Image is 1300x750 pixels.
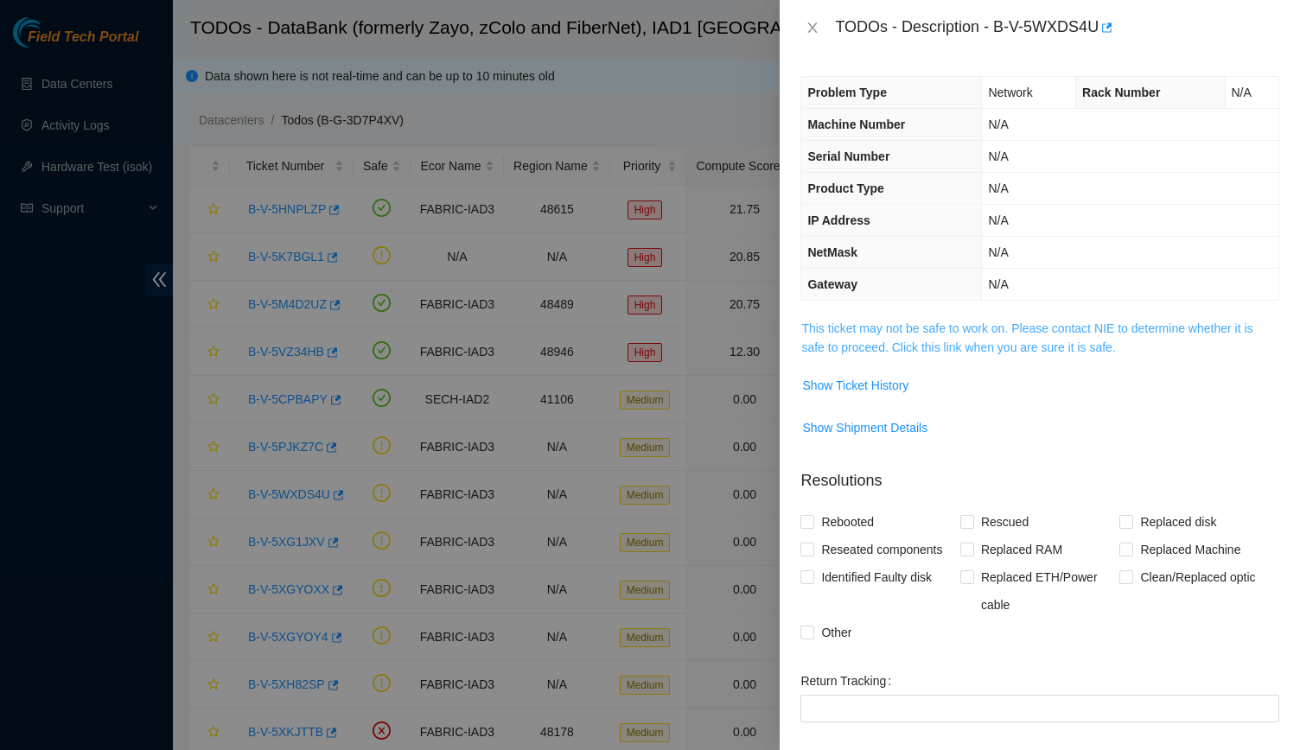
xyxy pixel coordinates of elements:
[807,86,887,99] span: Problem Type
[800,455,1279,493] p: Resolutions
[1133,508,1223,536] span: Replaced disk
[988,181,1008,195] span: N/A
[988,149,1008,163] span: N/A
[801,414,928,442] button: Show Shipment Details
[807,181,883,195] span: Product Type
[835,14,1279,41] div: TODOs - Description - B-V-5WXDS4U
[801,321,1252,354] a: This ticket may not be safe to work on. Please contact NIE to determine whether it is safe to pro...
[807,277,857,291] span: Gateway
[802,418,927,437] span: Show Shipment Details
[1082,86,1160,99] span: Rack Number
[1133,563,1262,591] span: Clean/Replaced optic
[807,213,870,227] span: IP Address
[814,508,881,536] span: Rebooted
[807,118,905,131] span: Machine Number
[814,563,939,591] span: Identified Faulty disk
[814,536,949,563] span: Reseated components
[988,277,1008,291] span: N/A
[802,376,908,395] span: Show Ticket History
[807,149,889,163] span: Serial Number
[974,563,1120,619] span: Replaced ETH/Power cable
[988,245,1008,259] span: N/A
[806,21,819,35] span: close
[988,86,1032,99] span: Network
[814,619,858,646] span: Other
[988,213,1008,227] span: N/A
[1232,86,1252,99] span: N/A
[988,118,1008,131] span: N/A
[807,245,857,259] span: NetMask
[1133,536,1247,563] span: Replaced Machine
[800,667,898,695] label: Return Tracking
[800,20,825,36] button: Close
[974,508,1036,536] span: Rescued
[801,372,909,399] button: Show Ticket History
[800,695,1279,722] input: Return Tracking
[974,536,1069,563] span: Replaced RAM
